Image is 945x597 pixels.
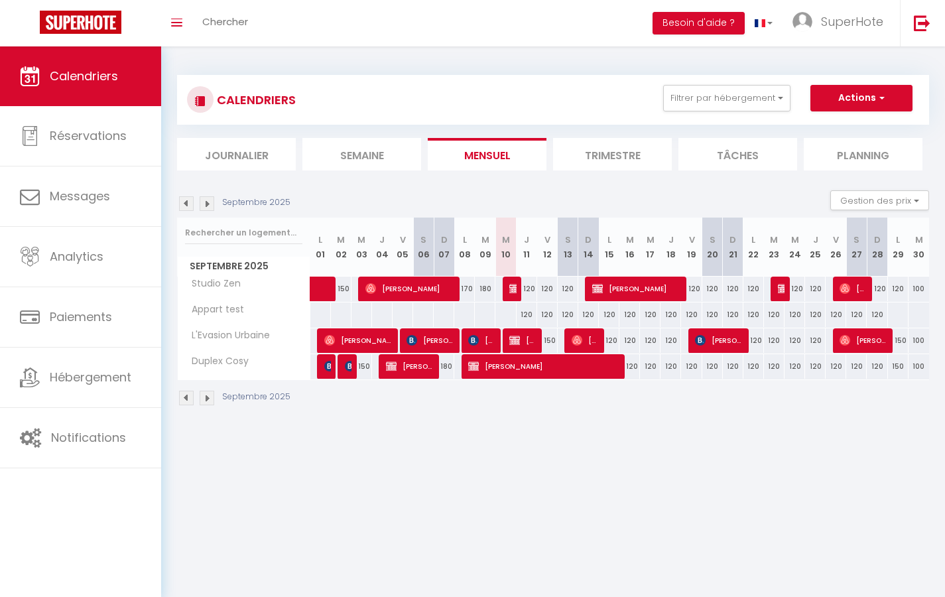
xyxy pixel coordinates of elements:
div: 150 [888,328,909,353]
th: 01 [310,218,331,277]
th: 16 [619,218,640,277]
div: 120 [599,302,619,327]
span: [PERSON_NAME] [572,328,599,353]
abbr: S [853,233,859,246]
div: 120 [846,354,867,379]
span: [PERSON_NAME] [468,354,619,379]
p: Septembre 2025 [222,196,290,209]
div: 120 [681,354,702,379]
span: [PERSON_NAME] [386,354,434,379]
div: 120 [599,328,619,353]
th: 09 [475,218,495,277]
span: Messages [50,188,110,204]
button: Besoin d'aide ? [653,12,745,34]
abbr: M [647,233,655,246]
li: Tâches [678,138,797,170]
th: 03 [351,218,372,277]
th: 08 [454,218,475,277]
abbr: L [463,233,467,246]
div: 120 [764,354,785,379]
span: [PERSON_NAME] [509,276,516,301]
th: 02 [331,218,351,277]
div: 120 [619,354,640,379]
span: Réservations [50,127,127,144]
span: Studio Zen [180,277,244,291]
div: 120 [867,354,887,379]
abbr: M [915,233,923,246]
abbr: M [502,233,510,246]
abbr: V [400,233,406,246]
abbr: D [729,233,736,246]
th: 28 [867,218,887,277]
span: Notifications [51,429,126,446]
abbr: M [357,233,365,246]
div: 120 [743,328,764,353]
span: [PERSON_NAME] [840,276,867,301]
th: 17 [640,218,661,277]
abbr: J [379,233,385,246]
div: 120 [723,302,743,327]
span: Patureau Léa [324,354,331,379]
div: 120 [723,354,743,379]
div: 120 [743,277,764,301]
div: 100 [909,328,929,353]
span: SuperHote [821,13,883,30]
th: 04 [372,218,393,277]
li: Semaine [302,138,421,170]
th: 24 [785,218,805,277]
span: [PERSON_NAME] [407,328,454,353]
div: 120 [619,328,640,353]
abbr: L [318,233,322,246]
div: 120 [640,354,661,379]
abbr: V [833,233,839,246]
div: 120 [681,302,702,327]
span: [PERSON_NAME] [324,328,393,353]
h3: CALENDRIERS [214,85,296,115]
abbr: M [481,233,489,246]
span: Duplex Cosy [180,354,252,369]
span: [PERSON_NAME] [468,328,495,353]
abbr: D [441,233,448,246]
div: 120 [702,354,723,379]
div: 120 [661,328,681,353]
abbr: S [565,233,571,246]
th: 14 [578,218,599,277]
div: 120 [681,277,702,301]
span: [PERSON_NAME] [592,276,681,301]
div: 150 [888,354,909,379]
div: 120 [888,277,909,301]
abbr: D [874,233,881,246]
span: Appart test [180,302,247,317]
button: Ouvrir le widget de chat LiveChat [11,5,50,45]
span: [PERSON_NAME] [509,328,536,353]
li: Journalier [177,138,296,170]
abbr: M [337,233,345,246]
th: 07 [434,218,454,277]
div: 120 [764,328,785,353]
abbr: S [710,233,716,246]
th: 26 [826,218,846,277]
span: [PERSON_NAME] [840,328,887,353]
div: 100 [909,354,929,379]
div: 120 [723,277,743,301]
div: 120 [785,328,805,353]
button: Actions [810,85,913,111]
div: 120 [764,302,785,327]
span: Calendriers [50,68,118,84]
div: 120 [785,277,805,301]
button: Filtrer par hébergement [663,85,790,111]
th: 11 [517,218,537,277]
abbr: M [791,233,799,246]
img: logout [914,15,930,31]
p: Septembre 2025 [222,391,290,403]
div: 120 [867,302,887,327]
div: 120 [743,354,764,379]
div: 120 [640,302,661,327]
abbr: V [689,233,695,246]
div: 150 [351,354,372,379]
th: 15 [599,218,619,277]
div: 180 [434,354,454,379]
div: 120 [805,277,826,301]
div: 120 [537,277,558,301]
button: Gestion des prix [830,190,929,210]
